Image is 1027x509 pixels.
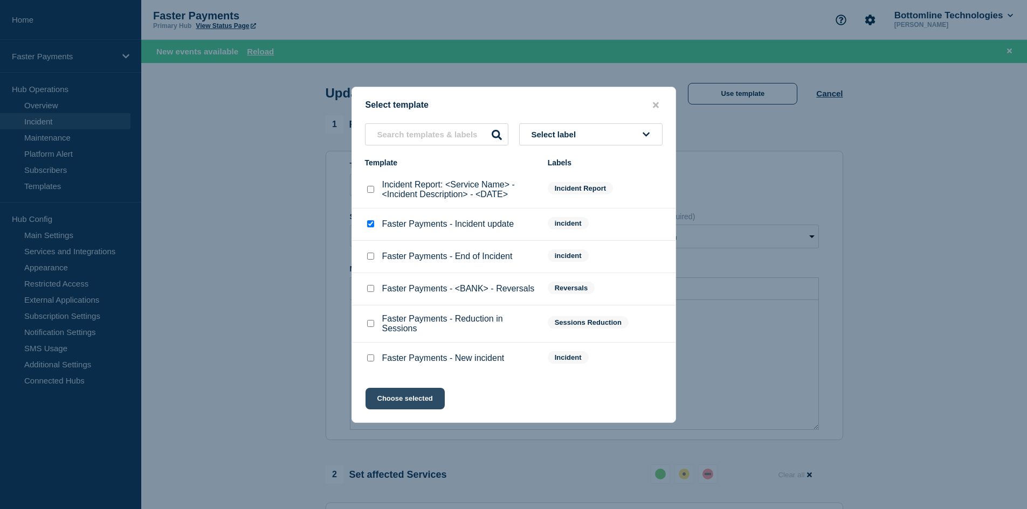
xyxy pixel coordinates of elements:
[367,354,374,361] input: Faster Payments - New incident checkbox
[365,123,508,145] input: Search templates & labels
[532,130,581,139] span: Select label
[366,388,445,409] button: Choose selected
[365,158,537,167] div: Template
[548,316,629,329] span: Sessions Reduction
[382,252,513,261] p: Faster Payments - End of Incident
[382,180,537,199] p: Incident Report: <Service Name> - <Incident Description> - <DATE>
[548,249,589,262] span: incident
[548,158,663,167] div: Labels
[367,285,374,292] input: Faster Payments - <BANK> - Reversals checkbox
[367,186,374,193] input: Incident Report: <Service Name> - <Incident Description> - <DATE> checkbox
[367,253,374,260] input: Faster Payments - End of Incident checkbox
[548,282,595,294] span: Reversals
[650,100,662,110] button: close button
[519,123,663,145] button: Select label
[367,220,374,227] input: Faster Payments - Incident update checkbox
[548,217,589,229] span: incident
[548,182,613,194] span: Incident Report
[352,100,676,110] div: Select template
[382,314,537,333] p: Faster Payments - Reduction in Sessions
[382,219,514,229] p: Faster Payments - Incident update
[548,351,589,364] span: Incident
[382,353,505,363] p: Faster Payments - New incident
[367,320,374,327] input: Faster Payments - Reduction in Sessions checkbox
[382,284,535,294] p: Faster Payments - <BANK> - Reversals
